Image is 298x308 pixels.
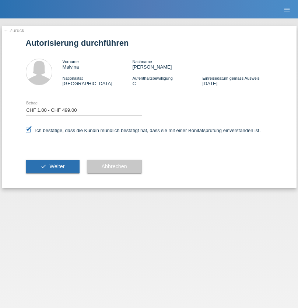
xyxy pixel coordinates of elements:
[280,7,294,11] a: menu
[41,163,46,169] i: check
[132,59,202,70] div: [PERSON_NAME]
[202,75,272,86] div: [DATE]
[49,163,64,169] span: Weiter
[102,163,127,169] span: Abbrechen
[132,76,172,80] span: Aufenthaltsbewilligung
[63,75,133,86] div: [GEOGRAPHIC_DATA]
[132,59,152,64] span: Nachname
[4,28,24,33] a: ← Zurück
[87,160,142,174] button: Abbrechen
[63,59,79,64] span: Vorname
[132,75,202,86] div: C
[26,128,261,133] label: Ich bestätige, dass die Kundin mündlich bestätigt hat, dass sie mit einer Bonitätsprüfung einvers...
[283,6,291,13] i: menu
[26,160,80,174] button: check Weiter
[63,76,83,80] span: Nationalität
[63,59,133,70] div: Malvina
[26,38,273,48] h1: Autorisierung durchführen
[202,76,259,80] span: Einreisedatum gemäss Ausweis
